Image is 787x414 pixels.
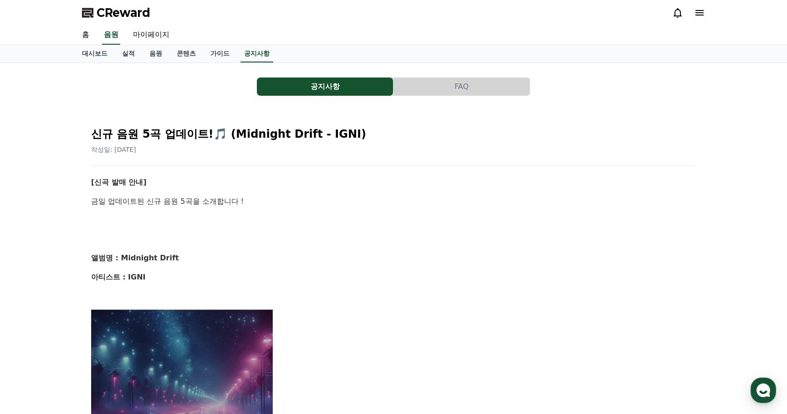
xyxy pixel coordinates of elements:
[240,45,273,62] a: 공지사항
[97,5,150,20] span: CReward
[91,196,696,207] p: 금일 업데이트된 신규 음원 5곡을 소개합니다 !
[393,78,530,96] button: FAQ
[126,26,177,45] a: 마이페이지
[91,178,147,186] strong: [신곡 발매 안내]
[203,45,237,62] a: 가이드
[128,273,145,281] strong: IGNI
[75,26,97,45] a: 홈
[257,78,393,96] a: 공지사항
[91,146,136,153] span: 작성일: [DATE]
[91,127,696,141] h2: 신규 음원 5곡 업데이트!🎵 (Midnight Drift - IGNI)
[91,254,179,262] strong: 앨범명 : Midnight Drift
[169,45,203,62] a: 콘텐츠
[102,26,120,45] a: 음원
[115,45,142,62] a: 실적
[82,5,150,20] a: CReward
[91,273,126,281] strong: 아티스트 :
[142,45,169,62] a: 음원
[75,45,115,62] a: 대시보드
[257,78,393,96] button: 공지사항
